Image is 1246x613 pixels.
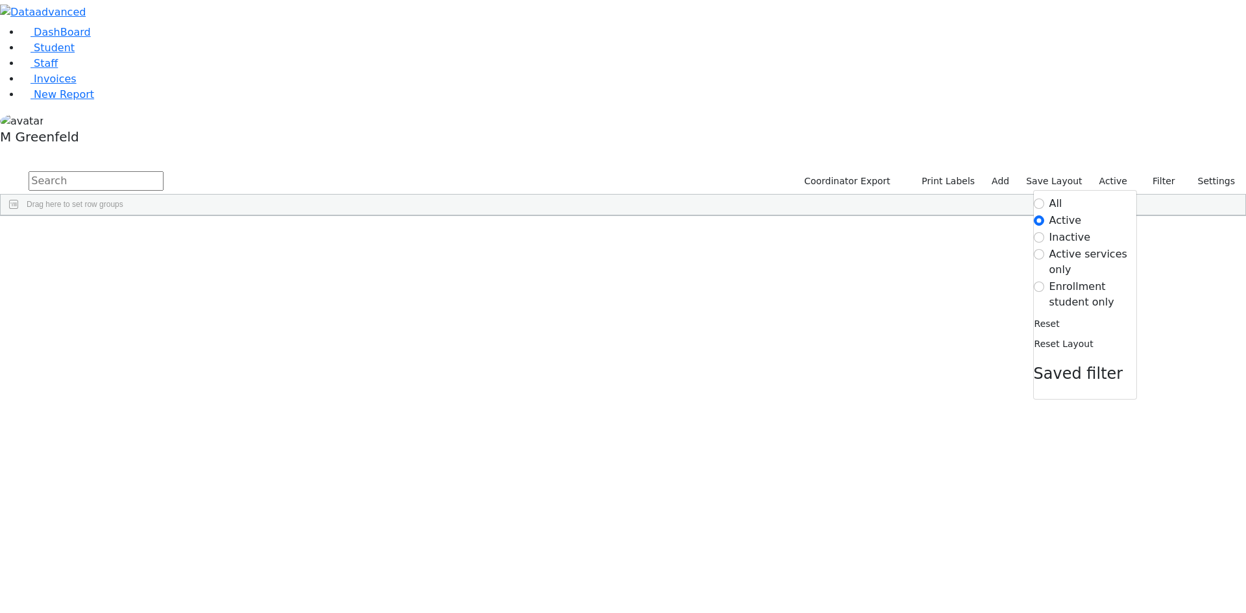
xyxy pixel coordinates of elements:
[34,57,58,69] span: Staff
[21,42,75,54] a: Student
[1034,365,1123,383] span: Saved filter
[34,26,91,38] span: DashBoard
[1049,230,1091,245] label: Inactive
[1034,215,1044,226] input: Active
[1136,171,1181,191] button: Filter
[1034,314,1060,334] button: Reset
[796,171,896,191] button: Coordinator Export
[1049,246,1136,278] label: Active services only
[1034,334,1094,354] button: Reset Layout
[907,171,981,191] button: Print Labels
[21,26,91,38] a: DashBoard
[1181,171,1241,191] button: Settings
[1093,171,1133,191] label: Active
[21,88,94,101] a: New Report
[21,73,77,85] a: Invoices
[34,42,75,54] span: Student
[1049,213,1082,228] label: Active
[1049,279,1136,310] label: Enrollment student only
[27,200,123,209] span: Drag here to set row groups
[29,171,164,191] input: Search
[1034,232,1044,243] input: Inactive
[1049,196,1062,211] label: All
[1034,282,1044,292] input: Enrollment student only
[1033,190,1137,400] div: Settings
[21,57,58,69] a: Staff
[34,88,94,101] span: New Report
[34,73,77,85] span: Invoices
[986,171,1015,191] a: Add
[1034,198,1044,209] input: All
[1034,249,1044,259] input: Active services only
[1020,171,1088,191] button: Save Layout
